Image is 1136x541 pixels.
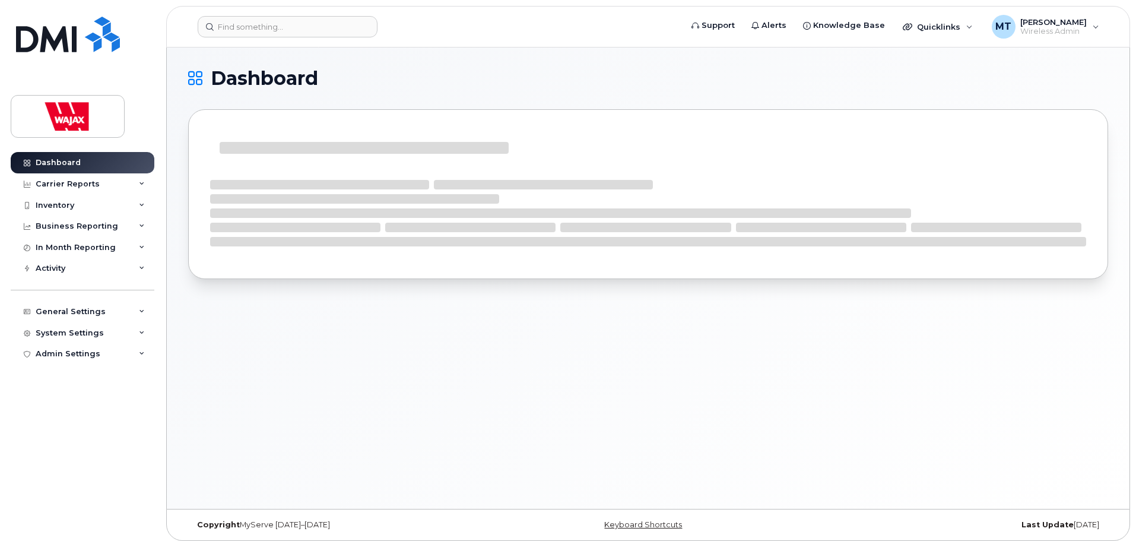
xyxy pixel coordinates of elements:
strong: Last Update [1021,520,1074,529]
div: [DATE] [801,520,1108,530]
strong: Copyright [197,520,240,529]
a: Keyboard Shortcuts [604,520,682,529]
span: Dashboard [211,69,318,87]
div: MyServe [DATE]–[DATE] [188,520,495,530]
